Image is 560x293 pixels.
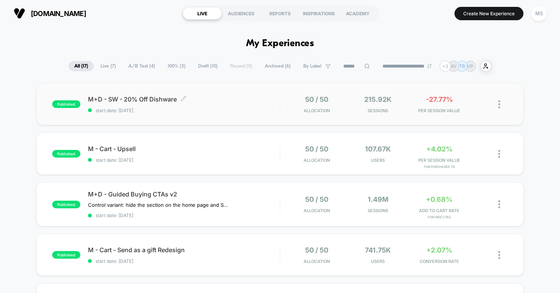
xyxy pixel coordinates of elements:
[440,61,451,72] div: + 3
[305,145,328,153] span: 50 / 50
[52,251,80,259] span: published
[305,95,328,103] span: 50 / 50
[88,157,280,163] span: start date: [DATE]
[304,108,330,113] span: Allocation
[459,63,465,69] p: TR
[14,8,25,19] img: Visually logo
[426,246,452,254] span: +2.07%
[88,202,229,208] span: Control variant: hide the section on the home page and S2D PDP, hide GWYF CTATest variant: add th...
[531,6,546,21] div: MS
[304,208,330,213] span: Allocation
[349,208,407,213] span: Sessions
[529,6,549,21] button: MS
[349,259,407,264] span: Users
[305,246,328,254] span: 50 / 50
[365,145,391,153] span: 107.67k
[31,10,86,18] span: [DOMAIN_NAME]
[304,259,330,264] span: Allocation
[411,259,468,264] span: CONVERSION RATE
[88,246,280,254] span: M - Cart - Send as a gift Redesign
[426,195,453,203] span: +0.68%
[498,200,500,208] img: close
[69,61,94,71] span: All ( 17 )
[95,61,122,71] span: Live ( 7 )
[88,108,280,113] span: start date: [DATE]
[411,158,468,163] span: PER SESSION VALUE
[349,108,407,113] span: Sessions
[88,258,280,264] span: start date: [DATE]
[498,251,500,259] img: close
[427,64,432,68] img: end
[426,145,453,153] span: +4.02%
[411,165,468,169] span: for Purchased TG
[88,213,280,218] span: start date: [DATE]
[411,215,468,219] span: for Hide CTAs
[364,95,392,103] span: 215.92k
[467,63,474,69] p: HP
[303,63,322,69] span: By Label
[349,158,407,163] span: Users
[261,7,299,19] div: REPORTS
[498,150,500,158] img: close
[162,61,191,71] span: 100% ( 3 )
[368,195,389,203] span: 1.49M
[183,7,222,19] div: LIVE
[192,61,223,71] span: Draft ( 10 )
[123,61,161,71] span: A/B Test ( 4 )
[222,7,261,19] div: AUDIENCES
[365,246,391,254] span: 741.75k
[338,7,377,19] div: ACADEMY
[88,190,280,198] span: M+D - Guided Buying CTAs v2
[411,208,468,213] span: ADD TO CART RATE
[451,63,456,69] p: AV
[52,150,80,158] span: published
[259,61,296,71] span: Archived ( 6 )
[52,201,80,208] span: published
[88,145,280,153] span: M - Cart - Upsell
[11,7,88,19] button: [DOMAIN_NAME]
[304,158,330,163] span: Allocation
[498,100,500,108] img: close
[454,7,523,20] button: Create New Experience
[52,100,80,108] span: published
[299,7,338,19] div: INSPIRATIONS
[246,38,314,49] h1: My Experiences
[426,95,453,103] span: -27.77%
[305,195,328,203] span: 50 / 50
[88,95,280,103] span: M+D - SW - 20% Off Dishware
[411,108,468,113] span: PER SESSION VALUE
